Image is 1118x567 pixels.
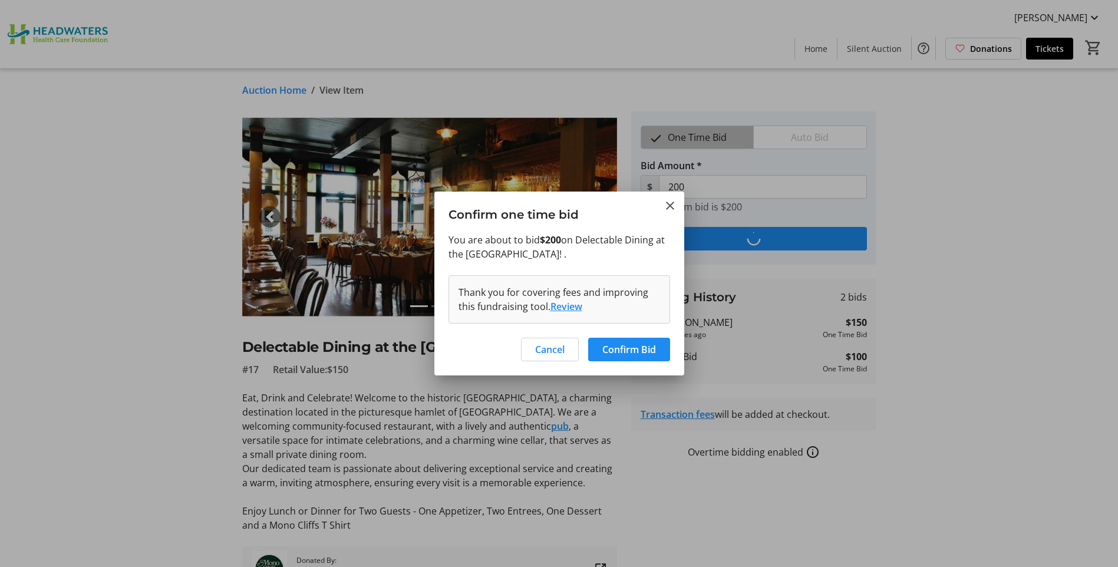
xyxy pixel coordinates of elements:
h3: Confirm one time bid [434,192,684,232]
p: You are about to bid on Delectable Dining at the [GEOGRAPHIC_DATA]! . [448,233,670,261]
span: Cancel [535,342,565,357]
button: Review [550,299,582,314]
span: Confirm Bid [602,342,656,357]
button: Confirm Bid [588,338,670,361]
button: Close [663,199,677,213]
strong: $200 [540,233,561,246]
div: Thank you for covering fees and improving this fundraising tool. [459,285,660,314]
button: Cancel [521,338,579,361]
